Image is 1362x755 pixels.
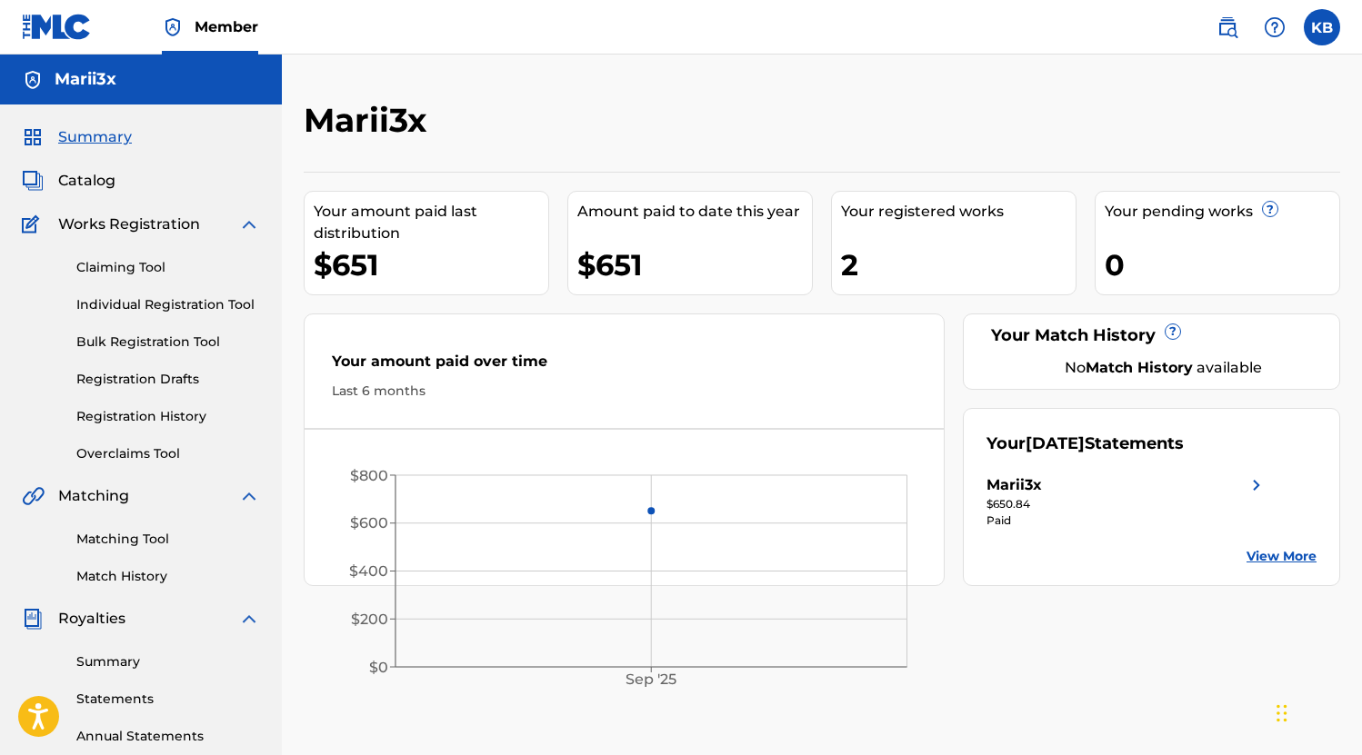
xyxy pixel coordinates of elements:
[76,258,260,277] a: Claiming Tool
[238,214,260,235] img: expand
[1304,9,1340,45] div: User Menu
[351,611,388,628] tspan: $200
[76,690,260,709] a: Statements
[76,567,260,586] a: Match History
[841,244,1076,285] div: 2
[22,170,44,192] img: Catalog
[58,126,132,148] span: Summary
[577,244,812,285] div: $651
[22,69,44,91] img: Accounts
[1209,9,1246,45] a: Public Search
[577,201,812,223] div: Amount paid to date this year
[1009,357,1317,379] div: No available
[22,485,45,507] img: Matching
[22,126,44,148] img: Summary
[304,100,436,141] h2: Marii3x
[1105,244,1339,285] div: 0
[238,485,260,507] img: expand
[76,407,260,426] a: Registration History
[349,562,388,580] tspan: $400
[76,652,260,671] a: Summary
[369,659,388,676] tspan: $0
[350,514,388,531] tspan: $600
[1105,201,1339,223] div: Your pending works
[76,333,260,352] a: Bulk Registration Tool
[1217,16,1238,38] img: search
[350,467,388,484] tspan: $800
[986,323,1317,348] div: Your Match History
[22,214,45,235] img: Works Registration
[1166,324,1180,339] span: ?
[1246,474,1267,496] img: right chevron icon
[162,16,184,38] img: Top Rightsholder
[986,512,1267,529] div: Paid
[314,201,548,244] div: Your amount paid last distribution
[1271,668,1362,755] iframe: Chat Widget
[22,14,92,40] img: MLC Logo
[55,69,116,90] h5: Marii3x
[58,608,125,630] span: Royalties
[1263,202,1277,216] span: ?
[58,485,129,507] span: Matching
[314,244,548,285] div: $651
[986,474,1042,496] div: Marii3x
[76,295,260,314] a: Individual Registration Tool
[76,444,260,463] a: Overclaims Tool
[238,608,260,630] img: expand
[58,170,115,192] span: Catalog
[986,474,1267,529] a: Marii3xright chevron icon$650.84Paid
[626,671,676,689] tspan: Sep '25
[986,496,1267,512] div: $650.84
[1264,16,1286,38] img: help
[22,126,132,148] a: SummarySummary
[1257,9,1293,45] div: Help
[332,351,916,382] div: Your amount paid over time
[332,382,916,401] div: Last 6 months
[1277,686,1287,740] div: Drag
[1086,359,1193,376] strong: Match History
[76,530,260,549] a: Matching Tool
[1026,433,1085,453] span: [DATE]
[76,727,260,746] a: Annual Statements
[195,16,258,37] span: Member
[22,170,115,192] a: CatalogCatalog
[1247,547,1317,566] a: View More
[986,432,1184,456] div: Your Statements
[22,608,44,630] img: Royalties
[841,201,1076,223] div: Your registered works
[58,214,200,235] span: Works Registration
[76,370,260,389] a: Registration Drafts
